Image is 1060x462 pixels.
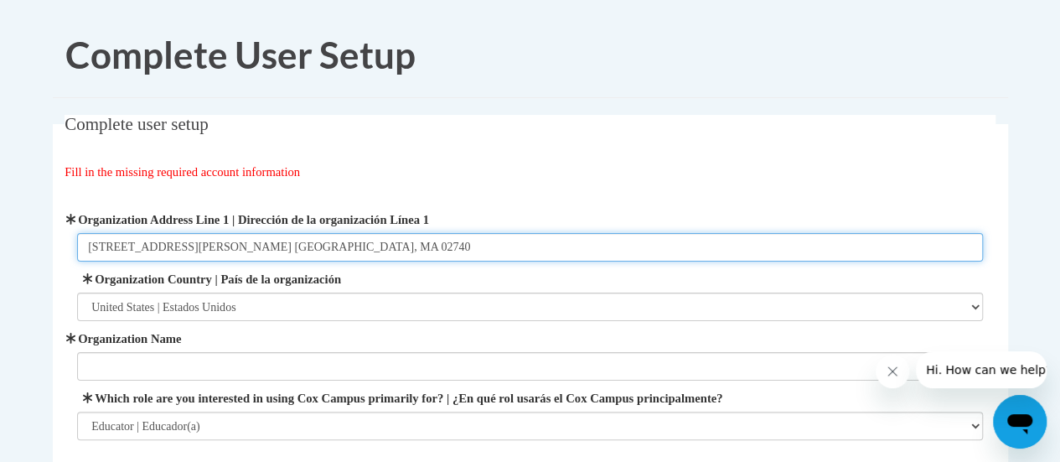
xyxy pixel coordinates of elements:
label: Organization Address Line 1 | Dirección de la organización Línea 1 [77,210,983,229]
input: Metadata input [77,233,983,262]
span: Hi. How can we help? [10,12,136,25]
span: Fill in the missing required account information [65,165,300,179]
label: Which role are you interested in using Cox Campus primarily for? | ¿En qué rol usarás el Cox Camp... [77,389,983,407]
iframe: Button to launch messaging window [993,395,1047,449]
label: Organization Name [77,330,983,348]
iframe: Close message [876,355,909,388]
label: Organization Country | País de la organización [77,270,983,288]
span: Complete User Setup [65,33,416,76]
span: Complete user setup [65,114,208,134]
iframe: Message from company [916,351,1047,388]
input: Metadata input [77,352,983,381]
